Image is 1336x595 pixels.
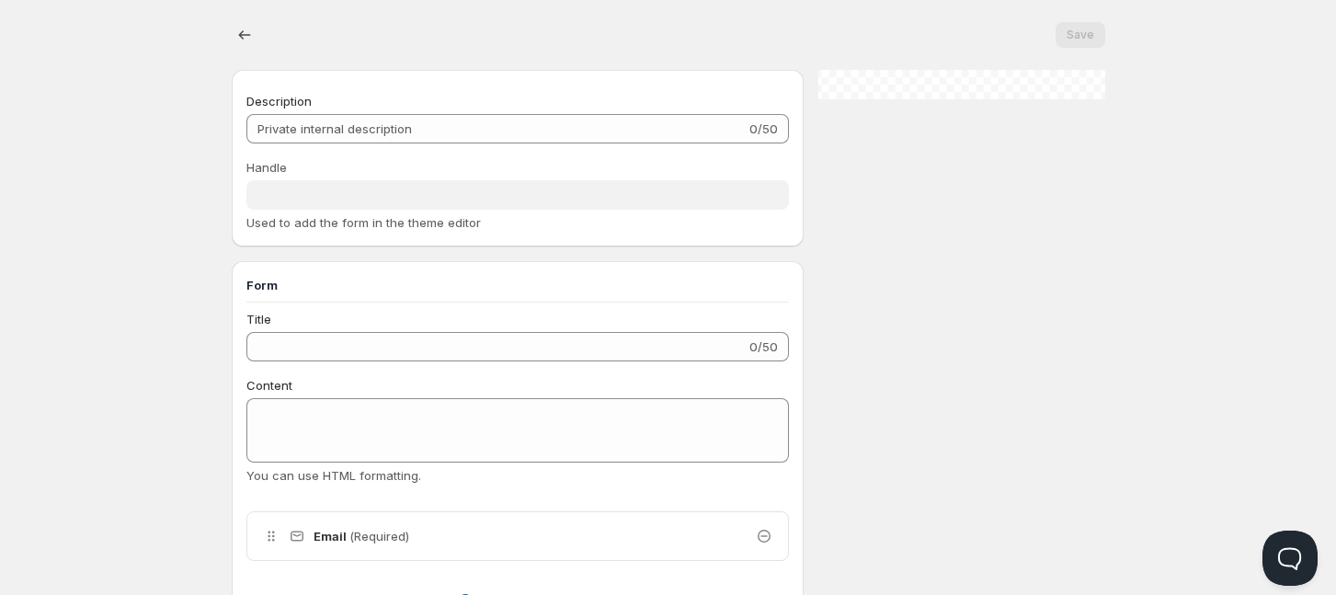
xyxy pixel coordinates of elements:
span: Description [246,94,312,109]
span: You can use HTML formatting. [246,468,421,483]
span: Used to add the form in the theme editor [246,215,481,230]
span: Content [246,378,292,393]
h4: Email [314,527,409,545]
input: Private internal description [246,114,747,143]
iframe: Help Scout Beacon - Open [1262,531,1318,586]
span: Title [246,312,271,326]
h3: Form [246,276,790,294]
span: (Required) [349,529,409,544]
span: Handle [246,160,287,175]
